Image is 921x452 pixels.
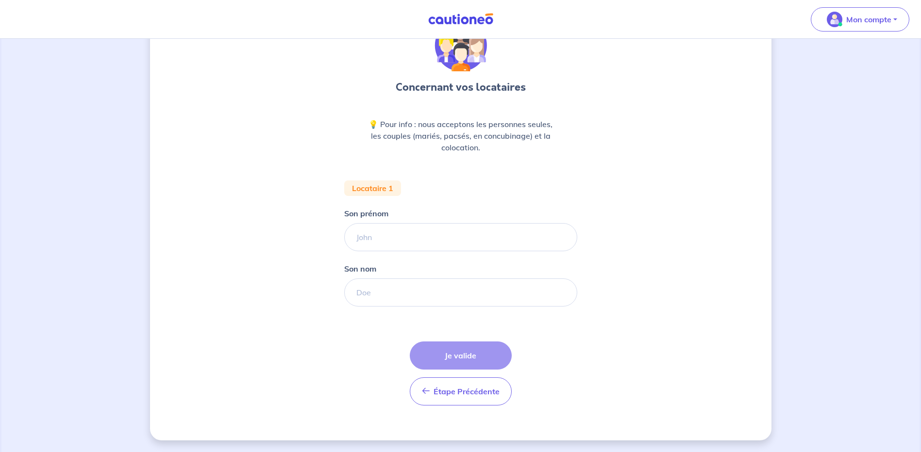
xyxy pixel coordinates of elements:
[827,12,842,27] img: illu_account_valid_menu.svg
[424,13,497,25] img: Cautioneo
[396,80,526,95] h3: Concernant vos locataires
[344,223,577,251] input: John
[435,19,487,72] img: illu_tenants.svg
[344,208,388,219] p: Son prénom
[344,278,577,307] input: Doe
[344,263,376,274] p: Son nom
[811,7,909,32] button: illu_account_valid_menu.svgMon compte
[344,180,401,196] div: Locataire 1
[846,14,891,25] p: Mon compte
[344,19,577,413] div: NEW
[368,118,554,153] p: 💡 Pour info : nous acceptons les personnes seules, les couples (mariés, pacsés, en concubinage) e...
[434,387,500,396] span: Étape Précédente
[410,377,512,405] button: Étape Précédente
